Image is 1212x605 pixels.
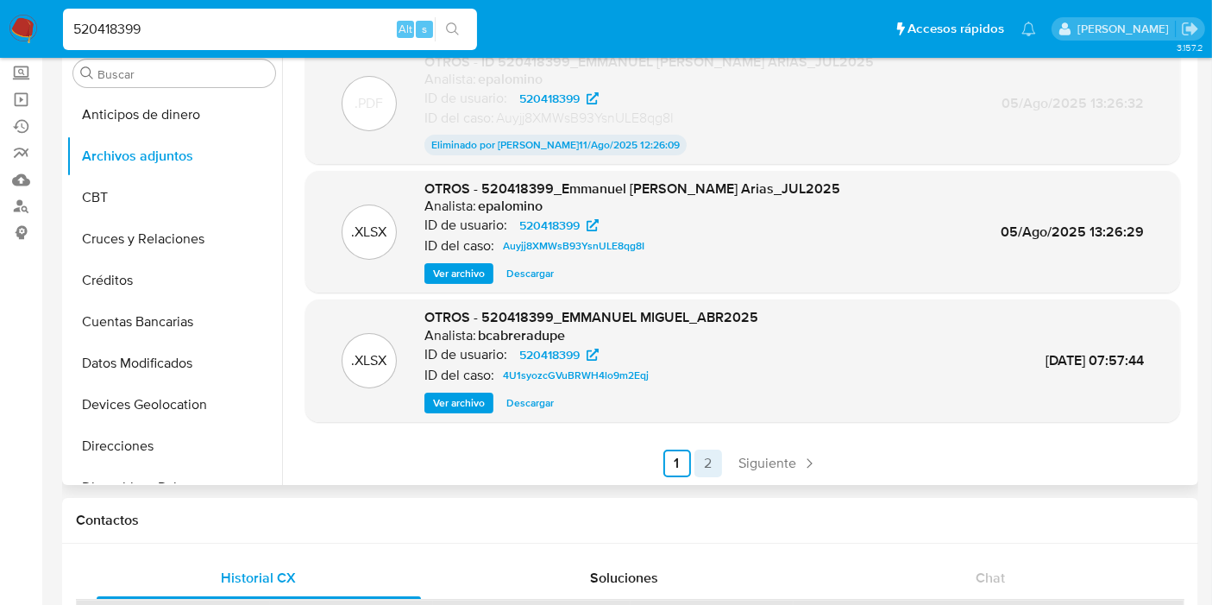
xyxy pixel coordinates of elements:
[80,66,94,80] button: Buscar
[424,135,687,155] p: Eliminado por [PERSON_NAME] 11/Ago/2025 12:26:09
[424,327,476,344] p: Analista:
[509,344,609,365] a: 520418399
[739,457,797,470] span: Siguiente
[424,109,874,128] div: Auyjj8XMWsB93YsnULE8qg8I
[503,236,644,256] span: Auyjj8XMWsB93YsnULE8qg8I
[355,94,384,113] p: .PDF
[433,394,485,412] span: Ver archivo
[97,66,268,82] input: Buscar
[435,17,470,41] button: search-icon
[907,20,1004,38] span: Accesos rápidos
[66,467,282,508] button: Dispositivos Point
[663,450,691,477] a: Ir a la página 1
[478,198,543,215] h6: epalomino
[424,237,494,255] p: ID del caso:
[1046,350,1144,370] span: [DATE] 07:57:44
[498,263,562,284] button: Descargar
[424,263,493,284] button: Ver archivo
[305,450,1180,477] nav: Paginación
[433,265,485,282] span: Ver archivo
[496,236,651,256] a: Auyjj8XMWsB93YsnULE8qg8I
[478,71,543,88] h6: epalomino
[66,343,282,384] button: Datos Modificados
[66,135,282,177] button: Archivos adjuntos
[66,301,282,343] button: Cuentas Bancarias
[76,512,1184,529] h1: Contactos
[694,450,722,477] a: Ir a la página 2
[506,265,554,282] span: Descargar
[976,568,1005,588] span: Chat
[399,21,412,37] span: Alt
[352,223,387,242] p: .XLSX
[66,218,282,260] button: Cruces y Relaciones
[1001,222,1144,242] span: 05/Ago/2025 13:26:29
[424,90,507,107] p: ID de usuario:
[66,260,282,301] button: Créditos
[1177,41,1203,54] span: 3.157.2
[519,344,580,365] span: 520418399
[509,88,609,109] a: 520418399
[424,71,476,88] p: Analista:
[591,568,659,588] span: Soluciones
[66,94,282,135] button: Anticipos de dinero
[424,179,840,199] span: OTROS - 520418399_Emmanuel [PERSON_NAME] Arias_JUL2025
[66,425,282,467] button: Direcciones
[478,327,565,344] h6: bcabreradupe
[424,367,494,384] p: ID del caso:
[66,384,282,425] button: Devices Geolocation
[63,18,477,41] input: Buscar usuario o caso...
[352,351,387,370] p: .XLSX
[424,217,507,234] p: ID de usuario:
[496,365,656,386] a: 4U1syozcGVuBRWH4lo9m2Eqj
[422,21,427,37] span: s
[222,568,297,588] span: Historial CX
[1077,21,1175,37] p: marianathalie.grajeda@mercadolibre.com.mx
[424,110,494,127] p: ID del caso:
[424,393,493,413] button: Ver archivo
[66,177,282,218] button: CBT
[424,52,874,72] span: OTROS - ID 520418399_EMMANUEL [PERSON_NAME] ARIAS_JUL2025
[519,215,580,236] span: 520418399
[503,365,649,386] span: 4U1syozcGVuBRWH4lo9m2Eqj
[498,393,562,413] button: Descargar
[509,215,609,236] a: 520418399
[519,88,580,109] span: 520418399
[732,450,825,477] a: Siguiente
[424,346,507,363] p: ID de usuario:
[1021,22,1036,36] a: Notificaciones
[424,307,758,327] span: OTROS - 520418399_EMMANUEL MIGUEL_ABR2025
[1002,93,1144,113] span: 05/Ago/2025 13:26:32
[1181,20,1199,38] a: Salir
[506,394,554,412] span: Descargar
[424,198,476,215] p: Analista:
